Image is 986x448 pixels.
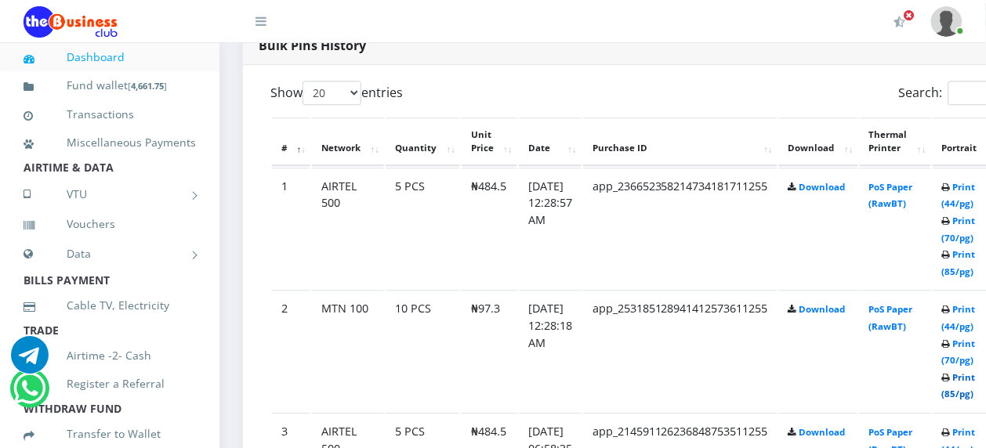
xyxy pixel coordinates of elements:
img: User [931,6,962,37]
a: Dashboard [24,39,196,75]
i: Activate Your Membership [894,16,906,28]
th: Date: activate to sort column ascending [519,117,582,166]
a: Print (85/pg) [942,371,976,400]
td: 2 [272,290,310,411]
a: Download [799,426,846,438]
img: Logo [24,6,118,38]
a: Miscellaneous Payments [24,125,196,161]
a: Download [799,181,846,193]
th: Thermal Printer: activate to sort column ascending [860,117,931,166]
a: Print (70/pg) [942,338,976,367]
small: [ ] [128,80,167,92]
td: MTN 100 [312,290,384,411]
a: Vouchers [24,206,196,242]
a: VTU [24,175,196,214]
select: Showentries [303,81,361,105]
td: [DATE] 12:28:57 AM [519,168,582,289]
a: Cable TV, Electricity [24,287,196,323]
th: Download: activate to sort column ascending [779,117,858,166]
a: PoS Paper (RawBT) [869,303,913,332]
a: Airtime -2- Cash [24,338,196,374]
td: ₦97.3 [462,290,517,411]
a: Data [24,234,196,273]
th: #: activate to sort column descending [272,117,310,166]
a: Print (70/pg) [942,215,976,244]
td: 10 PCS [386,290,460,411]
a: Chat for support [13,381,45,407]
span: Activate Your Membership [904,9,915,21]
a: Register a Referral [24,366,196,402]
a: Print (44/pg) [942,181,976,210]
td: ₦484.5 [462,168,517,289]
td: 5 PCS [386,168,460,289]
a: Fund wallet[4,661.75] [24,67,196,104]
td: [DATE] 12:28:18 AM [519,290,582,411]
th: Unit Price: activate to sort column ascending [462,117,517,166]
a: Print (85/pg) [942,248,976,277]
b: 4,661.75 [131,80,164,92]
label: Show entries [270,81,403,105]
td: app_236652358214734181711255 [583,168,778,289]
a: Transactions [24,96,196,132]
strong: Bulk Pins History [259,37,366,54]
th: Network: activate to sort column ascending [312,117,384,166]
a: Download [799,303,846,315]
a: Chat for support [11,348,49,374]
th: Purchase ID: activate to sort column ascending [583,117,778,166]
a: Print (44/pg) [942,303,976,332]
td: AIRTEL 500 [312,168,384,289]
td: app_253185128941412573611255 [583,290,778,411]
th: Quantity: activate to sort column ascending [386,117,460,166]
td: 1 [272,168,310,289]
a: PoS Paper (RawBT) [869,181,913,210]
